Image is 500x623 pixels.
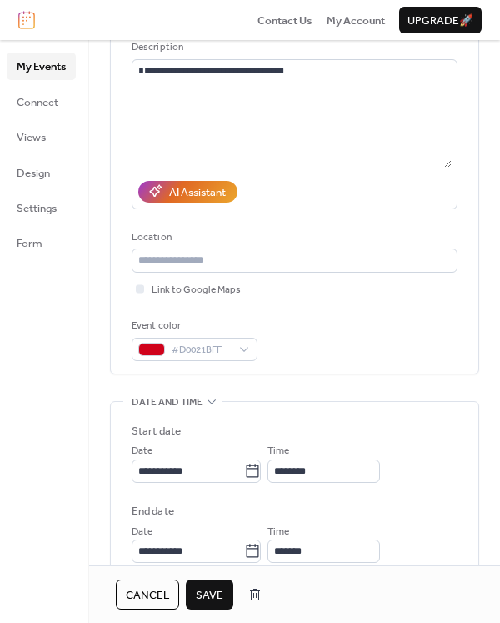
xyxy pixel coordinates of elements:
div: Start date [132,423,181,440]
span: My Events [17,58,66,75]
span: Settings [17,200,57,217]
span: Date [132,443,152,460]
a: My Events [7,53,76,79]
span: Time [267,443,289,460]
span: Time [267,524,289,540]
div: Location [132,229,454,246]
span: My Account [327,13,385,29]
a: Design [7,159,76,186]
div: Event color [132,318,254,334]
button: Upgrade🚀 [399,7,482,33]
span: Save [196,587,223,604]
span: Connect [17,94,58,111]
span: Contact Us [257,13,312,29]
span: Link to Google Maps [152,282,241,299]
a: Contact Us [257,12,312,28]
span: #D0021BFF [172,342,231,359]
span: Upgrade 🚀 [407,13,473,29]
button: AI Assistant [138,181,237,203]
div: End date [132,503,174,520]
span: Date and time [132,394,202,411]
a: Connect [7,88,76,115]
div: Description [132,39,454,56]
span: Views [17,129,46,146]
button: Cancel [116,580,179,610]
button: Save [186,580,233,610]
img: logo [18,11,35,29]
a: Form [7,229,76,256]
a: Views [7,123,76,150]
a: Settings [7,194,76,221]
div: AI Assistant [169,184,226,201]
span: Date [132,524,152,540]
a: My Account [327,12,385,28]
span: Design [17,165,50,182]
span: Cancel [126,587,169,604]
span: Form [17,235,42,252]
